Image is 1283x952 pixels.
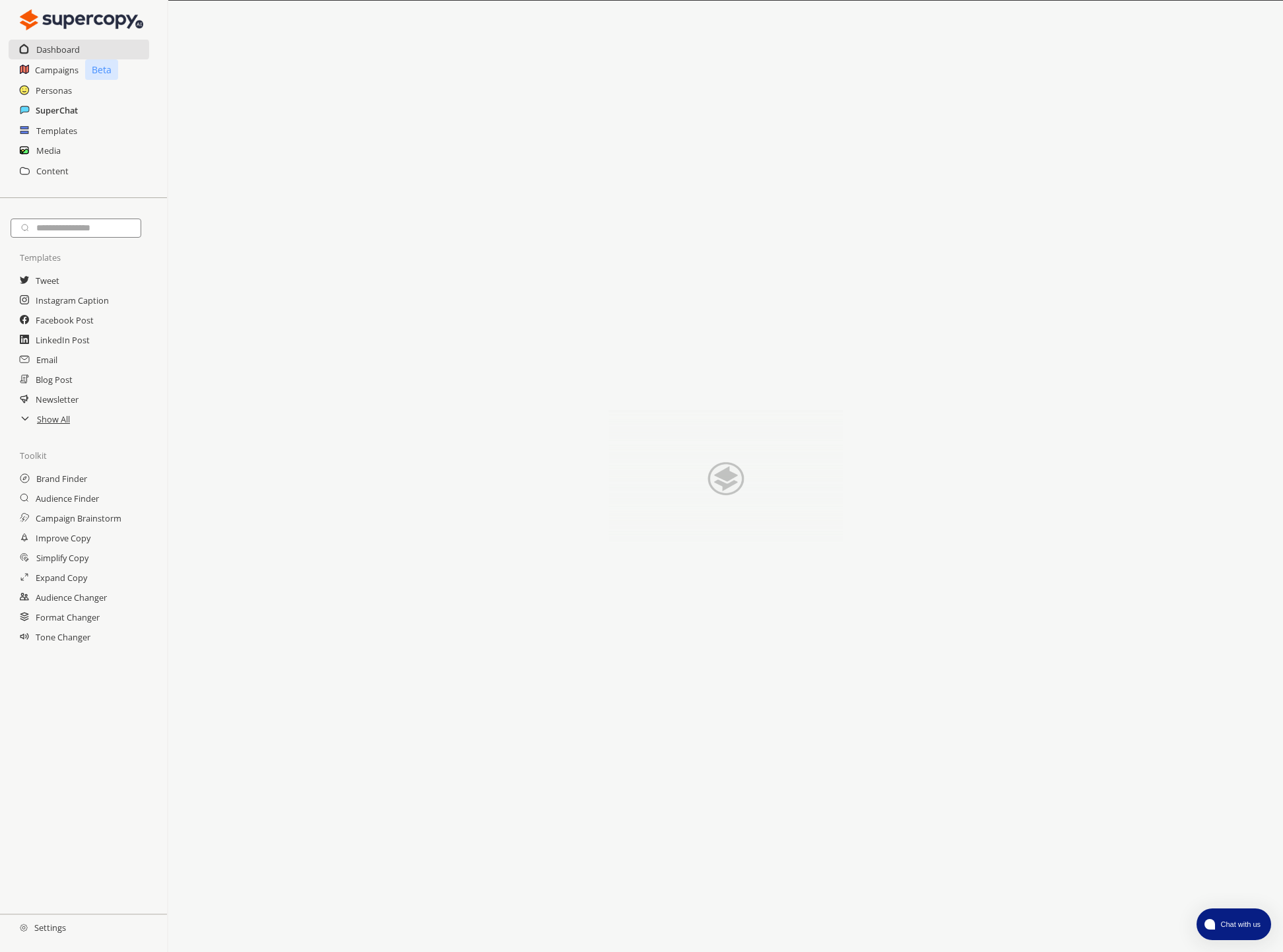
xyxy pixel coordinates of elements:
a: Tweet [36,271,59,290]
a: Expand Copy [36,568,87,588]
p: Beta [85,59,118,80]
a: Personas [36,81,72,100]
a: Media [36,141,61,160]
button: atlas-launcher [1197,908,1271,940]
a: LinkedIn Post [36,330,90,350]
a: Content [36,161,69,181]
img: Close [20,924,28,932]
a: Show All [37,409,70,429]
a: Campaign Brainstorm [36,508,121,528]
a: Facebook Post [36,310,94,330]
a: Audience Finder [36,489,99,508]
img: Close [20,7,143,33]
a: Newsletter [36,390,79,409]
a: Format Changer [36,607,100,627]
a: Instagram Caption [36,290,109,310]
a: Email [36,350,57,370]
span: Chat with us [1215,919,1263,930]
a: Brand Finder [36,469,87,489]
a: Simplify Copy [36,548,88,568]
a: Campaigns [35,60,79,80]
a: Templates [36,121,77,141]
a: Audience Changer [36,588,107,607]
a: Improve Copy [36,528,90,548]
img: Close [581,411,871,543]
a: Blog Post [36,370,73,390]
a: Dashboard [36,40,80,59]
a: Tone Changer [36,627,90,647]
a: SuperChat [36,100,78,120]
